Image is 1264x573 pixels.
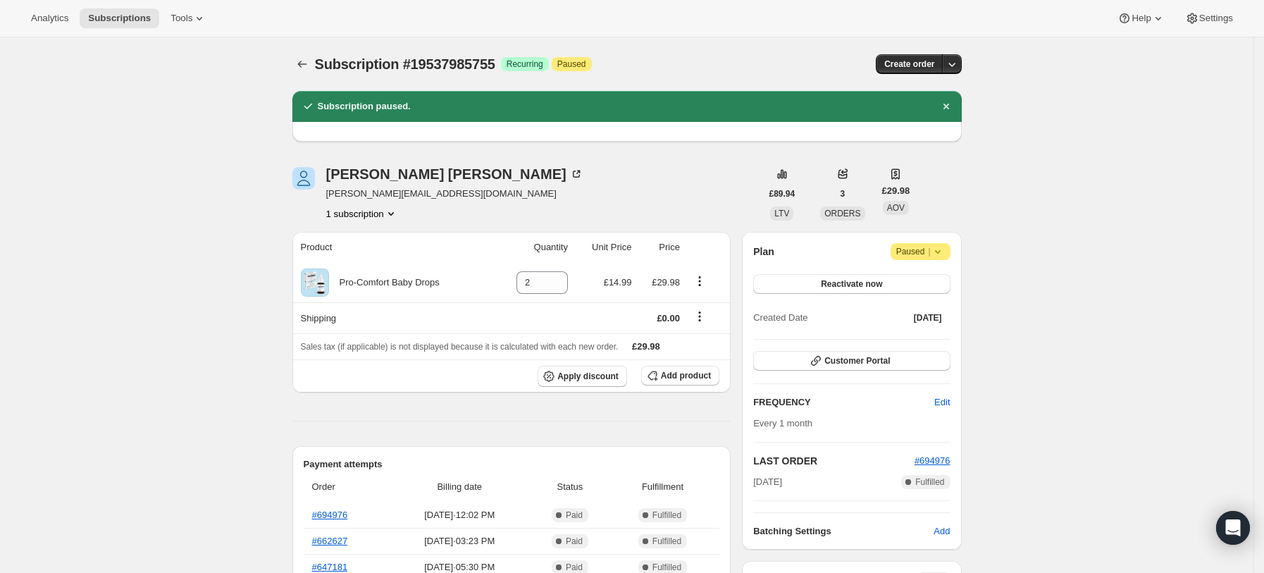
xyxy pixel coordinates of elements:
[614,480,711,494] span: Fulfillment
[326,187,583,201] span: [PERSON_NAME][EMAIL_ADDRESS][DOMAIN_NAME]
[753,524,934,538] h6: Batching Settings
[304,457,720,472] h2: Payment attempts
[884,58,934,70] span: Create order
[292,167,315,190] span: Nermin Ali
[688,273,711,289] button: Product actions
[566,510,583,521] span: Paid
[652,277,680,288] span: £29.98
[1109,8,1173,28] button: Help
[162,8,215,28] button: Tools
[657,313,680,324] span: £0.00
[394,534,526,548] span: [DATE] · 03:23 PM
[557,58,586,70] span: Paused
[566,562,583,573] span: Paid
[636,232,684,263] th: Price
[315,56,495,72] span: Subscription #19537985755
[936,97,956,116] button: Dismiss notification
[887,203,905,213] span: AOV
[915,454,950,468] button: #694976
[88,13,151,24] span: Subscriptions
[832,184,854,204] button: 3
[326,207,398,221] button: Product actions
[652,510,681,521] span: Fulfilled
[841,188,845,199] span: 3
[632,341,660,352] span: £29.98
[934,395,950,409] span: Edit
[329,276,440,290] div: Pro-Comfort Baby Drops
[915,455,950,466] a: #694976
[688,309,711,324] button: Shipping actions
[652,562,681,573] span: Fulfilled
[312,536,348,546] a: #662627
[301,269,329,297] img: product img
[876,54,943,74] button: Create order
[753,395,934,409] h2: FREQUENCY
[824,355,890,366] span: Customer Portal
[1216,511,1250,545] div: Open Intercom Messenger
[925,520,958,543] button: Add
[23,8,77,28] button: Analytics
[171,13,192,24] span: Tools
[896,245,945,259] span: Paused
[301,342,619,352] span: Sales tax (if applicable) is not displayed because it is calculated with each new order.
[905,308,950,328] button: [DATE]
[492,232,571,263] th: Quantity
[753,418,812,429] span: Every 1 month
[80,8,159,28] button: Subscriptions
[326,167,583,181] div: [PERSON_NAME] [PERSON_NAME]
[312,562,348,572] a: #647181
[753,351,950,371] button: Customer Portal
[538,366,627,387] button: Apply discount
[312,510,348,520] a: #694976
[753,274,950,294] button: Reactivate now
[534,480,606,494] span: Status
[769,188,795,199] span: £89.94
[1177,8,1241,28] button: Settings
[566,536,583,547] span: Paid
[753,475,782,489] span: [DATE]
[882,184,910,198] span: £29.98
[753,454,915,468] h2: LAST ORDER
[761,184,804,204] button: £89.94
[661,370,711,381] span: Add product
[292,54,312,74] button: Subscriptions
[641,366,719,386] button: Add product
[652,536,681,547] span: Fulfilled
[604,277,632,288] span: £14.99
[928,246,930,257] span: |
[304,472,390,503] th: Order
[292,232,493,263] th: Product
[824,209,860,218] span: ORDERS
[507,58,543,70] span: Recurring
[821,278,882,290] span: Reactivate now
[394,508,526,522] span: [DATE] · 12:02 PM
[394,480,526,494] span: Billing date
[753,311,807,325] span: Created Date
[1132,13,1151,24] span: Help
[1199,13,1233,24] span: Settings
[557,371,619,382] span: Apply discount
[753,245,774,259] h2: Plan
[926,391,958,414] button: Edit
[914,312,942,324] span: [DATE]
[318,99,411,113] h2: Subscription paused.
[31,13,68,24] span: Analytics
[572,232,636,263] th: Unit Price
[934,524,950,538] span: Add
[915,476,944,488] span: Fulfilled
[774,209,789,218] span: LTV
[292,302,493,333] th: Shipping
